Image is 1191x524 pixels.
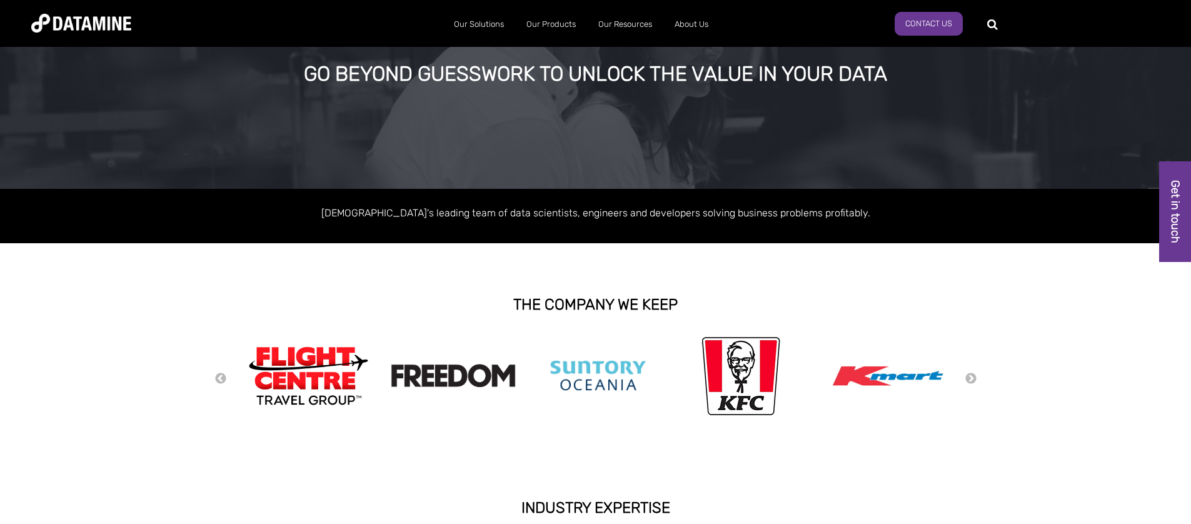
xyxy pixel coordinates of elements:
a: Get in touch [1159,161,1191,262]
strong: INDUSTRY EXPERTISE [521,499,670,516]
img: Datamine [31,14,131,33]
a: Our Solutions [443,8,515,41]
strong: THE COMPANY WE KEEP [513,296,678,313]
img: kfc [701,334,780,418]
img: Suntory Oceania [536,340,661,411]
a: Our Resources [587,8,663,41]
button: Previous [214,372,227,386]
img: Flight Centre [246,343,371,408]
button: Next [965,372,977,386]
a: Our Products [515,8,587,41]
img: Freedom logo [391,364,516,387]
a: Contact us [895,12,963,36]
div: GO BEYOND GUESSWORK TO UNLOCK THE VALUE IN YOUR DATA [135,63,1056,86]
p: [DEMOGRAPHIC_DATA]'s leading team of data scientists, engineers and developers solving business p... [239,204,952,221]
img: Kmart logo [826,338,951,413]
a: About Us [663,8,720,41]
